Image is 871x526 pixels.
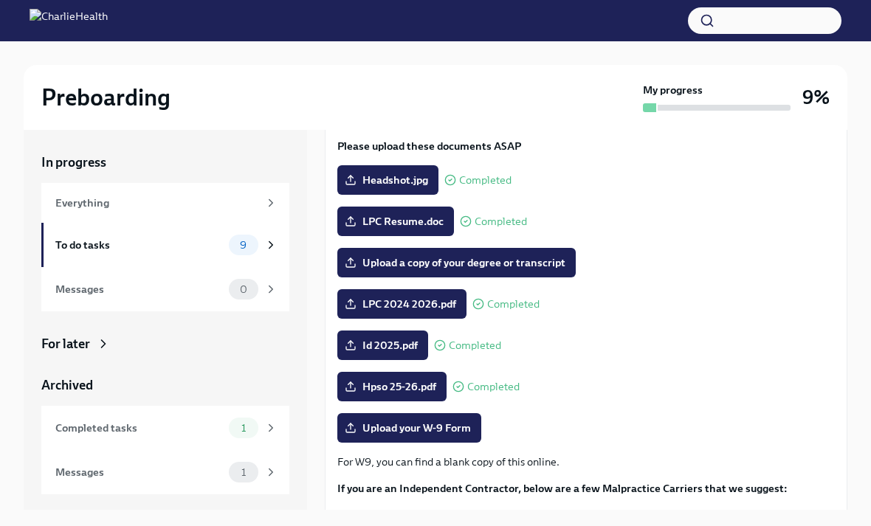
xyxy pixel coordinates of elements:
[233,423,255,434] span: 1
[41,183,289,223] a: Everything
[337,372,447,401] label: Hpso 25-26.pdf
[337,413,481,443] label: Upload your W-9 Form
[348,173,428,187] span: Headshot.jpg
[337,139,521,153] strong: Please upload these documents ASAP
[348,214,444,229] span: LPC Resume.doc
[802,84,830,111] h3: 9%
[337,165,438,195] label: Headshot.jpg
[55,237,223,253] div: To do tasks
[55,195,258,211] div: Everything
[41,376,289,394] a: Archived
[41,335,90,353] div: For later
[467,381,520,392] span: Completed
[337,289,467,319] label: LPC 2024 2026.pdf
[41,335,289,353] a: For later
[367,508,395,522] a: HPSO
[233,467,255,478] span: 1
[41,450,289,494] a: Messages1
[30,9,108,32] img: CharlieHealth
[337,482,788,495] strong: If you are an Independent Contractor, below are a few Malpractice Carriers that we suggest:
[41,83,171,112] h2: Preboarding
[41,406,289,450] a: Completed tasks1
[231,284,256,295] span: 0
[337,248,576,277] label: Upload a copy of your degree or transcript
[231,240,255,251] span: 9
[337,454,835,469] p: For W9, you can find a blank copy of this online.
[643,83,703,97] strong: My progress
[337,331,428,360] label: Id 2025.pdf
[348,255,565,270] span: Upload a copy of your degree or transcript
[55,464,223,480] div: Messages
[41,153,289,171] a: In progress
[348,379,436,394] span: Hpso 25-26.pdf
[41,223,289,267] a: To do tasks9
[475,216,527,227] span: Completed
[55,281,223,297] div: Messages
[348,421,471,435] span: Upload your W-9 Form
[449,340,501,351] span: Completed
[337,207,454,236] label: LPC Resume.doc
[41,267,289,311] a: Messages0
[348,338,418,353] span: Id 2025.pdf
[348,297,456,311] span: LPC 2024 2026.pdf
[55,420,223,436] div: Completed tasks
[487,299,540,310] span: Completed
[459,175,512,186] span: Completed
